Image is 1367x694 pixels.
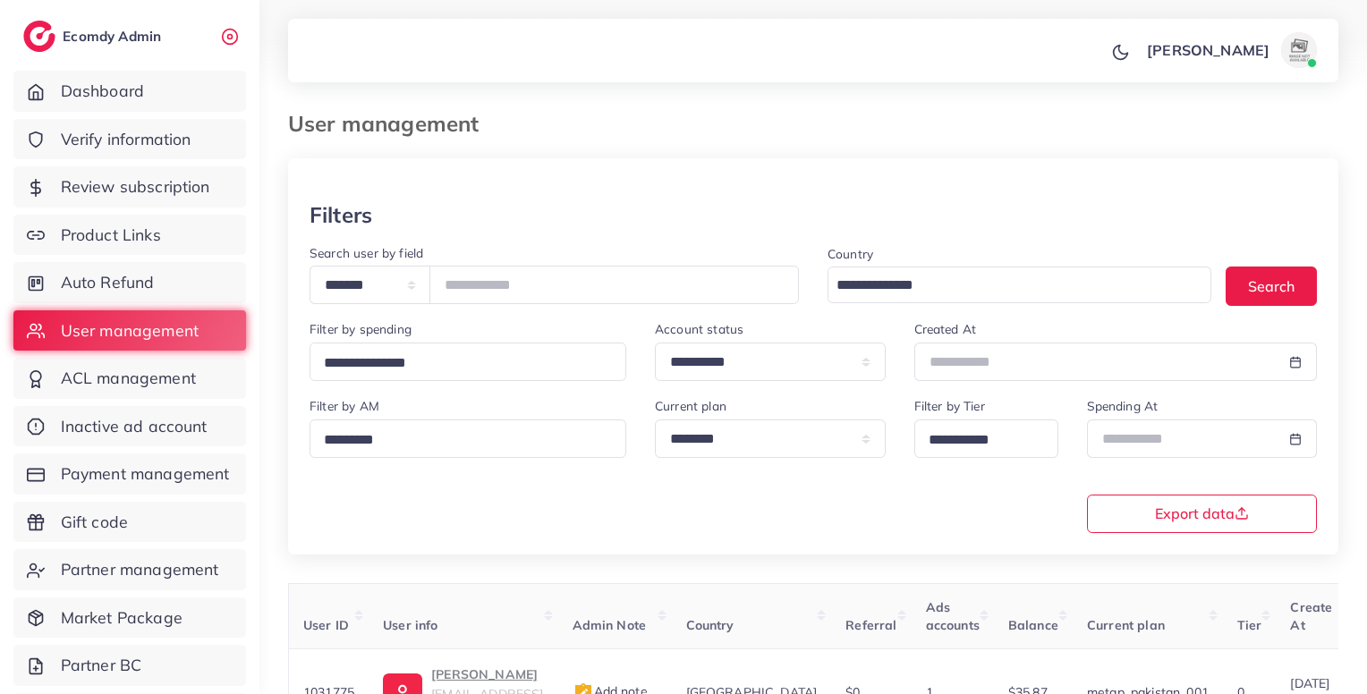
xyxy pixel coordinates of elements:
span: Inactive ad account [61,415,208,438]
span: Create At [1290,599,1332,633]
button: Search [1226,267,1317,305]
div: Search for option [310,343,626,381]
span: Ads accounts [926,599,980,633]
a: User management [13,310,246,351]
label: Filter by Tier [914,397,985,415]
span: Product Links [61,224,161,247]
span: Tier [1237,617,1262,633]
a: Gift code [13,502,246,543]
div: Search for option [310,419,626,458]
span: Admin Note [573,617,647,633]
span: User ID [303,617,349,633]
label: Created At [914,320,977,338]
span: Export data [1155,506,1249,520]
h2: Ecomdy Admin [63,28,166,45]
a: Partner BC [13,645,246,686]
input: Search for option [830,272,1188,300]
a: Review subscription [13,166,246,207]
label: Search user by field [310,244,423,262]
span: Referral [845,617,896,633]
span: User info [383,617,437,633]
label: Country [828,245,873,263]
p: [PERSON_NAME] [431,664,543,685]
label: Account status [655,320,743,338]
label: Filter by AM [310,397,379,415]
img: avatar [1281,32,1317,68]
span: Payment management [61,462,230,486]
a: Verify information [13,119,246,160]
span: Partner BC [61,654,142,677]
h3: Filters [310,202,372,228]
span: Market Package [61,606,183,630]
span: Review subscription [61,175,210,199]
span: Country [686,617,734,633]
span: ACL management [61,367,196,390]
a: Auto Refund [13,262,246,303]
a: logoEcomdy Admin [23,21,166,52]
a: Payment management [13,453,246,495]
input: Search for option [318,350,603,377]
a: [PERSON_NAME]avatar [1137,32,1324,68]
img: logo [23,21,55,52]
a: Product Links [13,215,246,256]
span: Partner management [61,558,219,581]
input: Search for option [318,427,603,454]
span: Current plan [1087,617,1165,633]
label: Spending At [1087,397,1159,415]
p: [PERSON_NAME] [1147,39,1269,61]
label: Current plan [655,397,726,415]
a: ACL management [13,358,246,399]
label: Filter by spending [310,320,412,338]
span: Balance [1008,617,1058,633]
span: User management [61,319,199,343]
a: Inactive ad account [13,406,246,447]
a: Market Package [13,597,246,639]
div: Search for option [914,419,1058,458]
button: Export data [1087,495,1318,533]
a: Partner management [13,549,246,590]
div: Search for option [828,267,1211,303]
span: Gift code [61,511,128,534]
a: Dashboard [13,71,246,112]
span: Auto Refund [61,271,155,294]
h3: User management [288,111,493,137]
span: Dashboard [61,80,144,103]
span: Verify information [61,128,191,151]
input: Search for option [922,427,1035,454]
